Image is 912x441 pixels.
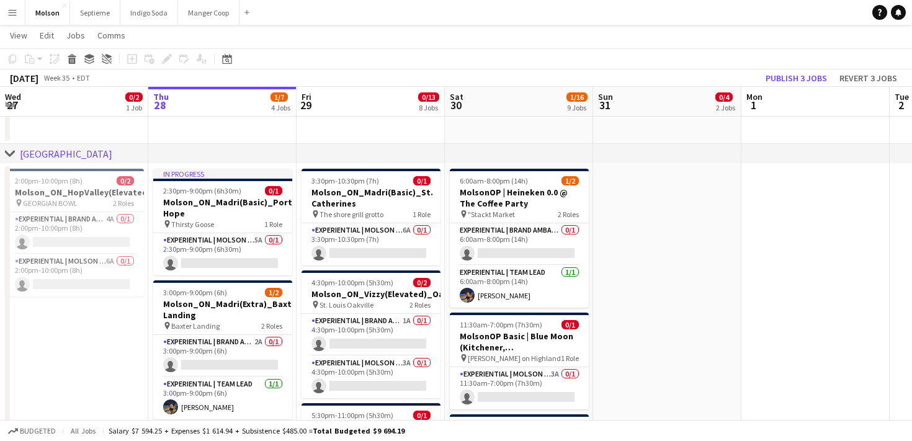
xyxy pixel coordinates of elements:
[746,91,762,102] span: Mon
[418,92,439,102] span: 0/13
[302,356,440,398] app-card-role: Experiential | Molson Brand Specialist3A0/14:30pm-10:00pm (5h30m)
[413,176,431,185] span: 0/1
[113,198,134,208] span: 2 Roles
[311,411,393,420] span: 5:30pm-11:00pm (5h30m)
[302,169,440,265] app-job-card: 3:30pm-10:30pm (7h)0/1Molson_ON_Madri(Basic)_St. Catherines The shore grill grotto1 RoleExperient...
[261,321,282,331] span: 2 Roles
[561,354,579,363] span: 1 Role
[153,335,292,377] app-card-role: Experiential | Brand Ambassador2A0/13:00pm-9:00pm (6h)
[558,210,579,219] span: 2 Roles
[5,187,144,198] h3: Molson_ON_HopValley(Elevated)_Collingwood
[120,1,178,25] button: Indigo Soda
[163,288,227,297] span: 3:00pm-9:00pm (6h)
[41,73,72,82] span: Week 35
[596,98,613,112] span: 31
[61,27,90,43] a: Jobs
[35,27,59,43] a: Edit
[117,176,134,185] span: 0/2
[450,313,589,409] app-job-card: 11:30am-7:00pm (7h30m)0/1MolsonOP Basic | Blue Moon (Kitchener, [GEOGRAPHIC_DATA]) [PERSON_NAME] ...
[6,424,58,438] button: Budgeted
[20,427,56,435] span: Budgeted
[716,103,735,112] div: 2 Jobs
[25,1,70,25] button: Molson
[171,220,214,229] span: Thirsty Goose
[264,220,282,229] span: 1 Role
[5,254,144,296] app-card-role: Experiential | Molson Brand Specialist6A0/12:00pm-10:00pm (8h)
[5,27,32,43] a: View
[270,92,288,102] span: 1/7
[153,280,292,419] app-job-card: 3:00pm-9:00pm (6h)1/2Molson_ON_Madri(Extra)_Baxter Landing Baxter Landing2 RolesExperiential | Br...
[311,176,379,185] span: 3:30pm-10:30pm (7h)
[566,92,588,102] span: 1/16
[178,1,239,25] button: Manger Coop
[468,210,515,219] span: "Stackt Market
[5,212,144,254] app-card-role: Experiential | Brand Ambassador4A0/12:00pm-10:00pm (8h)
[153,233,292,275] app-card-role: Experiential | Molson Brand Specialist5A0/12:30pm-9:00pm (6h30m)
[126,103,142,112] div: 1 Job
[163,186,241,195] span: 2:30pm-9:00pm (6h30m)
[66,30,85,41] span: Jobs
[413,278,431,287] span: 0/2
[153,169,292,179] div: In progress
[153,169,292,275] app-job-card: In progress2:30pm-9:00pm (6h30m)0/1Molson_ON_Madri(Basic)_Port Hope Thirsty Goose1 RoleExperienti...
[460,176,528,185] span: 6:00am-8:00pm (14h)
[468,354,561,363] span: [PERSON_NAME] on Highland
[413,210,431,219] span: 1 Role
[419,103,439,112] div: 8 Jobs
[450,91,463,102] span: Sat
[10,30,27,41] span: View
[460,320,542,329] span: 11:30am-7:00pm (7h30m)
[893,98,909,112] span: 2
[20,148,112,160] div: [GEOGRAPHIC_DATA]
[302,314,440,356] app-card-role: Experiential | Brand Ambassador1A0/14:30pm-10:00pm (5h30m)
[153,377,292,419] app-card-role: Experiential | Team Lead1/13:00pm-9:00pm (6h)[PERSON_NAME]
[5,169,144,296] app-job-card: 2:00pm-10:00pm (8h)0/2Molson_ON_HopValley(Elevated)_Collingwood GEORGIAN BOWL2 RolesExperiential ...
[320,300,373,310] span: St. Louis Oakville
[10,72,38,84] div: [DATE]
[448,98,463,112] span: 30
[409,300,431,310] span: 2 Roles
[5,91,21,102] span: Wed
[413,411,431,420] span: 0/1
[715,92,733,102] span: 0/4
[92,27,130,43] a: Comms
[598,91,613,102] span: Sun
[450,187,589,209] h3: MolsonOP | Heineken 0.0 @ The Coffee Party
[320,210,383,219] span: The shore grill grotto
[171,321,220,331] span: Baxter Landing
[561,320,579,329] span: 0/1
[450,169,589,308] app-job-card: 6:00am-8:00pm (14h)1/2MolsonOP | Heineken 0.0 @ The Coffee Party "Stackt Market2 RolesExperientia...
[70,1,120,25] button: Septieme
[561,176,579,185] span: 1/2
[15,176,83,185] span: 2:00pm-10:00pm (8h)
[3,98,21,112] span: 27
[302,187,440,209] h3: Molson_ON_Madri(Basic)_St. Catherines
[313,426,405,435] span: Total Budgeted $9 694.19
[153,91,169,102] span: Thu
[302,288,440,300] h3: Molson_ON_Vizzy(Elevated)_Oakville
[151,98,169,112] span: 28
[40,30,54,41] span: Edit
[302,270,440,398] app-job-card: 4:30pm-10:00pm (5h30m)0/2Molson_ON_Vizzy(Elevated)_Oakville St. Louis Oakville2 RolesExperiential...
[761,70,832,86] button: Publish 3 jobs
[265,288,282,297] span: 1/2
[450,223,589,265] app-card-role: Experiential | Brand Ambassador0/16:00am-8:00pm (14h)
[450,331,589,353] h3: MolsonOP Basic | Blue Moon (Kitchener, [GEOGRAPHIC_DATA])
[450,367,589,409] app-card-role: Experiential | Molson Brand Specialist3A0/111:30am-7:00pm (7h30m)
[265,186,282,195] span: 0/1
[744,98,762,112] span: 1
[271,103,290,112] div: 4 Jobs
[97,30,125,41] span: Comms
[895,91,909,102] span: Tue
[153,197,292,219] h3: Molson_ON_Madri(Basic)_Port Hope
[153,298,292,321] h3: Molson_ON_Madri(Extra)_Baxter Landing
[311,278,393,287] span: 4:30pm-10:00pm (5h30m)
[125,92,143,102] span: 0/2
[567,103,587,112] div: 9 Jobs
